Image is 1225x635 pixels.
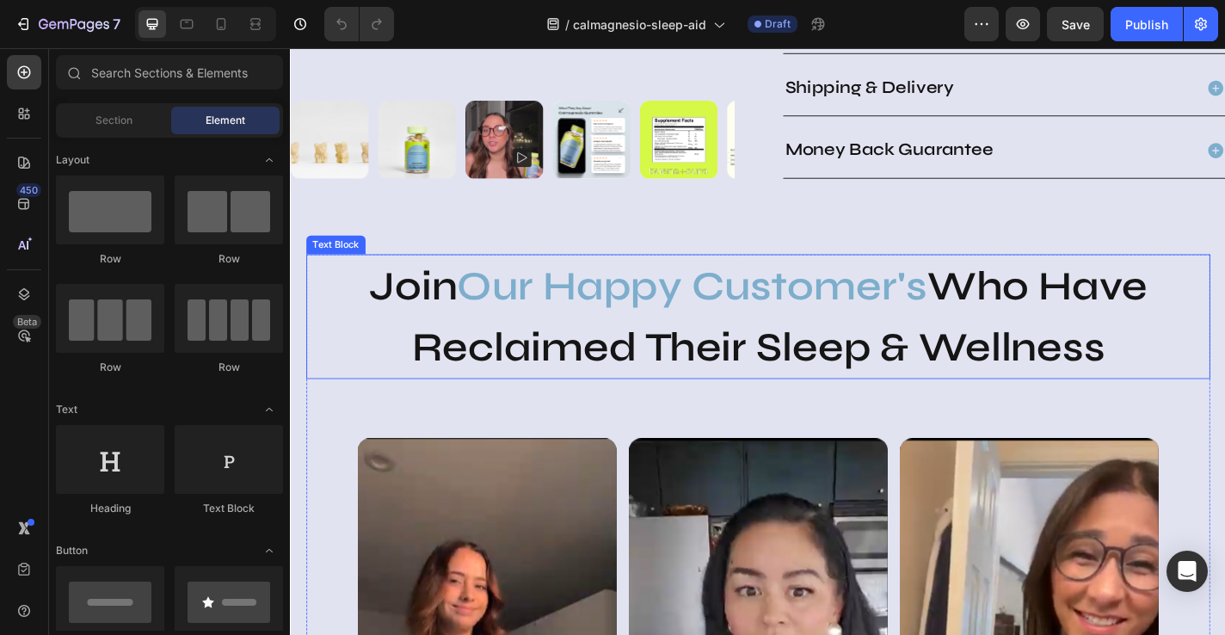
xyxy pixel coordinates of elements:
[175,360,283,375] div: Row
[113,14,120,34] p: 7
[184,236,703,289] span: Our Happy Customer's
[1125,15,1168,34] div: Publish
[1167,551,1208,592] div: Open Intercom Messenger
[56,55,283,89] input: Search Sections & Elements
[56,360,164,375] div: Row
[1062,17,1090,32] span: Save
[324,7,394,41] div: Undo/Redo
[95,113,132,128] span: Section
[1047,7,1104,41] button: Save
[56,543,88,558] span: Button
[56,251,164,267] div: Row
[290,48,1225,635] iframe: Design area
[7,7,128,41] button: 7
[13,315,41,329] div: Beta
[175,251,283,267] div: Row
[573,15,706,34] span: calmagnesio-sleep-aid
[765,16,791,32] span: Draft
[16,183,41,197] div: 450
[255,146,283,174] span: Toggle open
[255,396,283,423] span: Toggle open
[21,209,79,225] div: Text Block
[255,537,283,564] span: Toggle open
[565,15,569,34] span: /
[206,113,245,128] span: Element
[56,501,164,516] div: Heading
[175,501,283,516] div: Text Block
[19,229,1013,363] p: Join Who Have Reclaimed Their Sleep & Wellness
[1111,7,1183,41] button: Publish
[546,98,776,126] p: Money Back Guarantee
[56,402,77,417] span: Text
[56,152,89,168] span: Layout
